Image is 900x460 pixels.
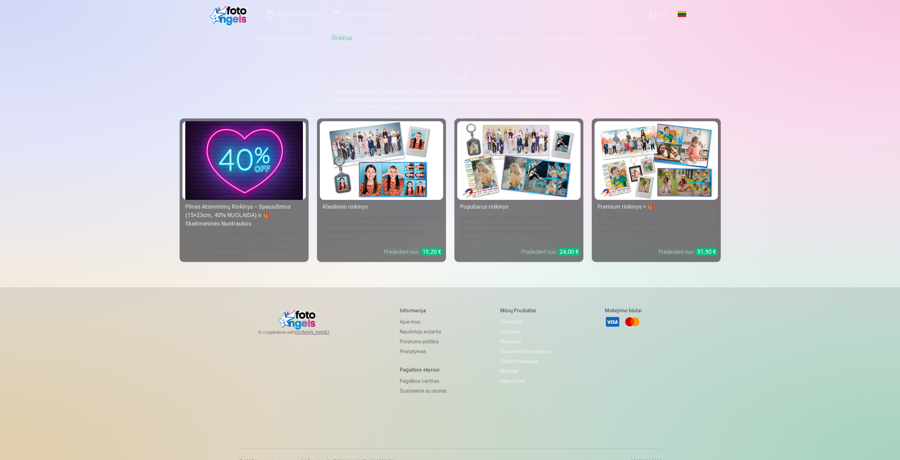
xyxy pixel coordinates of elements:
div: Pradedant nuo [658,248,718,256]
a: Pristatymas [400,346,447,356]
img: Populiarus rinkinys [460,121,578,200]
a: Mastercard [625,314,640,330]
h5: Informacija [400,307,447,314]
img: Klasikinis rinkinys [323,121,440,200]
a: Rinkiniai [500,366,551,376]
h1: Rinkiniai [185,70,715,83]
span: In cooperation with [258,330,346,335]
h5: Mokėjimo būdai [605,307,642,314]
div: Pradedant nuo [384,248,443,256]
div: Klasikinis rinkinys [320,203,443,211]
div: Premium rinkinys + 🎁 [595,203,718,211]
a: Magnetai [500,337,551,346]
a: Populiarus rinkinysPopuliarus rinkinysĮsigykite kruopščiai atrinktą populiariausių fotoproduktų r... [454,118,583,262]
a: [DOMAIN_NAME] [295,330,346,335]
div: Gaukite visus populiariausius fotoproduktus viename rinkinyje ir išsaugokite gražiausius mokyklos... [320,214,443,242]
p: Paruošti populiariausių fotoproduktų rinkiniai už puikią kainą! Kiekviename rinkinyje – kruopščia... [332,89,569,110]
a: Apie mus [400,317,447,327]
a: Magnetai [360,28,402,48]
a: Raktų pakabukas [530,28,591,48]
div: 24,00 € [558,248,581,256]
div: Populiarus rinkinys [457,203,581,211]
a: Susisiekite su mumis [400,386,447,396]
a: Rinkiniai [323,28,360,48]
a: Premium rinkinys + 🎁Premium rinkinys + 🎁Šis rinkinys apima daug įdomių fotoproduktų, o kaip dovan... [592,118,721,262]
a: Klasikinis rinkinysKlasikinis rinkinysGaukite visus populiariausius fotoproduktus viename rinkiny... [317,118,446,262]
a: Suvenyrai [442,28,484,48]
div: Įsigykite kruopščiai atrinktą populiariausių fotoproduktų rinkinį ir išsaugokite mokyklos prisimi... [457,214,581,242]
a: Pilnas Atsiminimų Rinkinys – Spausdintos (15×23cm, 40% NUOLAIDA) ir 🎁 Skaitmeninės NuotraukosPiln... [180,118,309,262]
div: Šis rinkinys apima daug įdomių fotoproduktų, o kaip dovaną gausite visas galerijos nuotraukas ska... [595,214,718,242]
img: /fa2 [210,3,250,25]
a: Spausdinti nuotraukas [247,28,323,48]
a: Suvenyrai [500,317,551,327]
h5: Mūsų produktai [500,307,551,314]
a: Raktų pakabukas [500,356,551,366]
div: Pradedant nuo [521,248,581,256]
a: Visos prekės [591,28,653,48]
a: Visa [605,314,620,330]
a: Puodeliai [500,327,551,337]
a: Pagalbos centras [400,376,447,386]
img: Premium rinkinys + 🎁 [597,121,715,200]
a: Kalendoriai [500,376,551,386]
a: Puodeliai [402,28,442,48]
a: Naudotojo sutartis [400,327,447,337]
div: 31,90 € [695,248,718,256]
h5: Pagalbos skyrius [400,366,447,373]
a: Privatumo politika [400,337,447,346]
a: Spausdinti nuotraukas [500,346,551,356]
div: Gaukite visas individualias spausdintas nuotraukas (15×23 cm) iš savo fotosesijos, taip pat grupi... [182,231,306,259]
div: 19,20 € [420,248,443,256]
div: Pilnas Atsiminimų Rinkinys – Spausdintos (15×23cm, 40% NUOLAIDA) ir 🎁 Skaitmeninės Nuotraukos [182,203,306,228]
img: Pilnas Atsiminimų Rinkinys – Spausdintos (15×23cm, 40% NUOLAIDA) ir 🎁 Skaitmeninės Nuotraukos [185,121,303,200]
a: Kalendoriai [484,28,530,48]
